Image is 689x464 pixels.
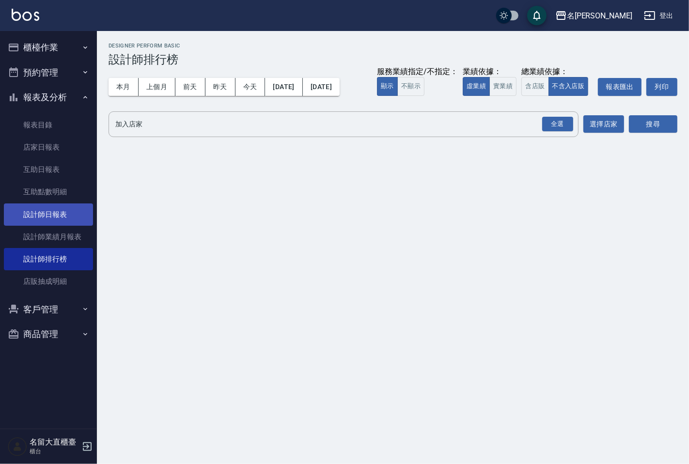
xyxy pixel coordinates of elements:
button: 前天 [175,78,205,96]
button: 實業績 [489,77,517,96]
h5: 名留大直櫃臺 [30,437,79,447]
button: 登出 [640,7,677,25]
a: 店家日報表 [4,136,93,158]
button: 客戶管理 [4,297,93,322]
div: 總業績依據： [521,67,593,77]
div: 名[PERSON_NAME] [567,10,632,22]
button: 報表匯出 [598,78,642,96]
button: 選擇店家 [583,115,625,133]
button: 含店販 [521,77,548,96]
button: 名[PERSON_NAME] [551,6,636,26]
div: 業績依據： [463,67,517,77]
button: 本月 [109,78,139,96]
a: 店販抽成明細 [4,270,93,293]
button: Open [540,115,575,134]
div: 全選 [542,117,573,132]
p: 櫃台 [30,447,79,456]
h2: Designer Perform Basic [109,43,677,49]
button: 報表及分析 [4,85,93,110]
img: Logo [12,9,39,21]
a: 設計師日報表 [4,203,93,226]
button: 今天 [235,78,266,96]
button: 不顯示 [397,77,424,96]
button: 商品管理 [4,322,93,347]
img: Person [8,437,27,456]
button: 列印 [646,78,677,96]
button: 櫃檯作業 [4,35,93,60]
button: save [527,6,547,25]
a: 設計師業績月報表 [4,226,93,248]
button: 預約管理 [4,60,93,85]
button: [DATE] [265,78,302,96]
a: 設計師排行榜 [4,248,93,270]
button: [DATE] [303,78,340,96]
button: 不含入店販 [548,77,589,96]
button: 搜尋 [629,115,677,133]
input: 店家名稱 [113,116,560,133]
a: 互助點數明細 [4,181,93,203]
h3: 設計師排行榜 [109,53,677,66]
button: 上個月 [139,78,175,96]
button: 顯示 [377,77,398,96]
button: 昨天 [205,78,235,96]
a: 報表目錄 [4,114,93,136]
button: 虛業績 [463,77,490,96]
div: 服務業績指定/不指定： [377,67,458,77]
a: 互助日報表 [4,158,93,181]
